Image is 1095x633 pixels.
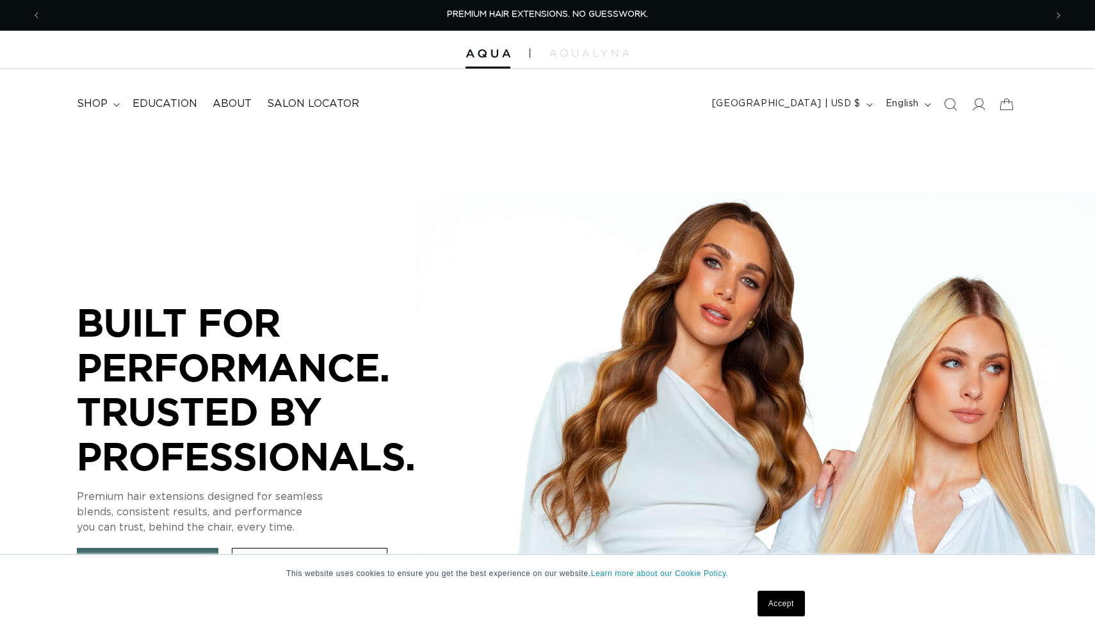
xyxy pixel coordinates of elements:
[1044,3,1073,28] button: Next announcement
[286,568,809,579] p: This website uses cookies to ensure you get the best experience on our website.
[886,97,919,111] span: English
[447,10,648,19] span: PREMIUM HAIR EXTENSIONS. NO GUESSWORK.
[22,3,51,28] button: Previous announcement
[466,49,510,58] img: Aqua Hair Extensions
[77,489,461,535] p: Premium hair extensions designed for seamless blends, consistent results, and performance you can...
[133,97,197,111] span: Education
[549,49,629,57] img: aqualyna.com
[758,591,805,616] a: Accept
[936,90,964,118] summary: Search
[77,300,461,478] p: BUILT FOR PERFORMANCE. TRUSTED BY PROFESSIONALS.
[712,97,861,111] span: [GEOGRAPHIC_DATA] | USD $
[704,92,878,116] button: [GEOGRAPHIC_DATA] | USD $
[77,548,218,575] a: See Our Systems
[878,92,936,116] button: English
[267,97,359,111] span: Salon Locator
[232,548,387,575] a: Unlock Pro Access
[591,569,729,578] a: Learn more about our Cookie Policy.
[125,90,205,118] a: Education
[77,97,108,111] span: shop
[259,90,367,118] a: Salon Locator
[69,90,125,118] summary: shop
[213,97,252,111] span: About
[205,90,259,118] a: About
